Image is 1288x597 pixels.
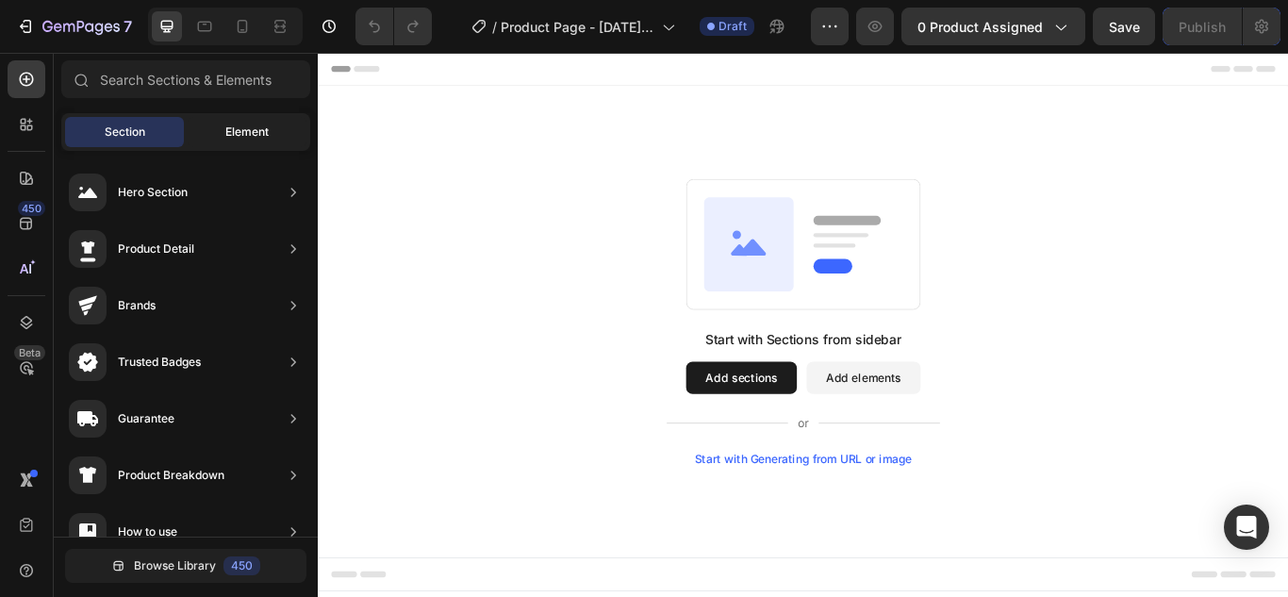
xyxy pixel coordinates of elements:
[8,8,140,45] button: 7
[318,53,1288,597] iframe: Design area
[118,466,224,485] div: Product Breakdown
[61,60,310,98] input: Search Sections & Elements
[134,557,216,574] span: Browse Library
[118,353,201,372] div: Trusted Badges
[225,124,269,141] span: Element
[439,466,693,481] div: Start with Generating from URL or image
[105,124,145,141] span: Section
[1093,8,1155,45] button: Save
[124,15,132,38] p: 7
[118,240,194,258] div: Product Detail
[118,409,174,428] div: Guarantee
[501,17,654,37] span: Product Page - [DATE] 22:30:38
[1109,19,1140,35] span: Save
[14,345,45,360] div: Beta
[917,17,1043,37] span: 0 product assigned
[118,296,156,315] div: Brands
[1224,505,1269,550] div: Open Intercom Messenger
[901,8,1085,45] button: 0 product assigned
[18,201,45,216] div: 450
[118,183,188,202] div: Hero Section
[492,17,497,37] span: /
[570,360,702,398] button: Add elements
[118,522,177,541] div: How to use
[718,18,747,35] span: Draft
[1163,8,1242,45] button: Publish
[429,360,558,398] button: Add sections
[223,556,260,575] div: 450
[1179,17,1226,37] div: Publish
[355,8,432,45] div: Undo/Redo
[452,323,680,345] div: Start with Sections from sidebar
[65,549,306,583] button: Browse Library450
